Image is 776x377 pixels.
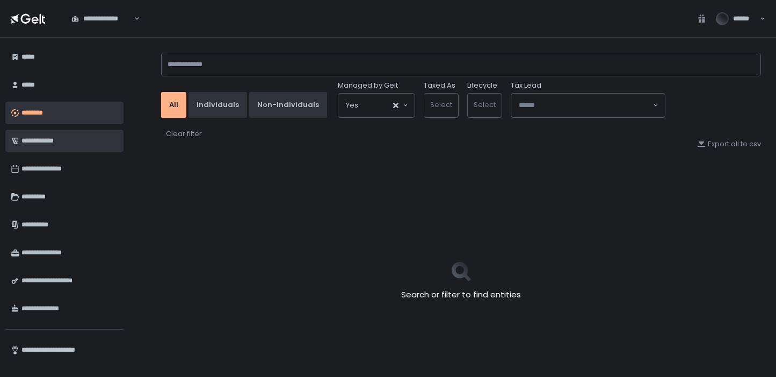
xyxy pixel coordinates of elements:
button: All [161,92,186,118]
input: Search for option [358,100,392,111]
span: Tax Lead [511,81,541,90]
span: Managed by Gelt [338,81,398,90]
div: Non-Individuals [257,100,319,110]
span: Yes [346,100,358,111]
div: Clear filter [166,129,202,139]
button: Clear filter [165,129,202,139]
div: Search for option [338,94,415,117]
span: Select [430,99,452,110]
div: Individuals [197,100,239,110]
label: Taxed As [424,81,455,90]
label: Lifecycle [467,81,497,90]
div: Search for option [64,8,140,30]
button: Individuals [188,92,247,118]
button: Non-Individuals [249,92,327,118]
input: Search for option [519,100,652,111]
div: Search for option [511,94,665,117]
div: All [169,100,178,110]
button: Clear Selected [393,103,398,108]
span: Select [474,99,496,110]
h2: Search or filter to find entities [401,289,521,301]
button: Export all to csv [697,139,761,149]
